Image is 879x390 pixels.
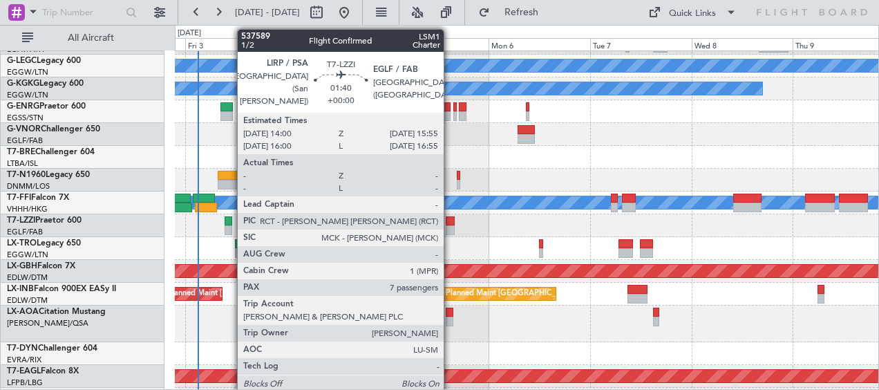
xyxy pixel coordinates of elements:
div: Fri 3 [185,38,287,50]
a: T7-EAGLFalcon 8X [7,367,79,375]
a: T7-DYNChallenger 604 [7,344,97,353]
button: Refresh [472,1,555,24]
span: T7-BRE [7,148,35,156]
a: [PERSON_NAME]/QSA [7,318,88,328]
a: LTBA/ISL [7,158,38,169]
span: G-ENRG [7,102,39,111]
a: EVRA/RIX [7,355,41,365]
a: VHHH/HKG [7,204,48,214]
a: G-KGKGLegacy 600 [7,80,84,88]
a: LX-GBHFalcon 7X [7,262,75,270]
a: EGLF/FAB [7,136,43,146]
div: Quick Links [669,7,716,21]
span: T7-DYN [7,344,38,353]
button: All Aircraft [15,27,150,49]
span: [DATE] - [DATE] [235,6,300,19]
div: Sun 5 [388,38,489,50]
a: LX-TROLegacy 650 [7,239,81,248]
a: T7-N1960Legacy 650 [7,171,90,179]
a: G-LEGCLegacy 600 [7,57,81,65]
span: G-LEGC [7,57,37,65]
a: EGSS/STN [7,113,44,123]
span: All Aircraft [36,33,146,43]
span: T7-EAGL [7,367,41,375]
a: EGGW/LTN [7,67,48,77]
div: Sat 4 [286,38,388,50]
a: EDLW/DTM [7,295,48,306]
a: T7-FFIFalcon 7X [7,194,69,202]
a: EGGW/LTN [7,90,48,100]
div: Mon 6 [489,38,590,50]
a: G-ENRGPraetor 600 [7,102,86,111]
div: Tue 7 [590,38,692,50]
a: LFPB/LBG [7,378,43,388]
span: LX-AOA [7,308,39,316]
span: LX-TRO [7,239,37,248]
a: EGLF/FAB [7,227,43,237]
a: EGGW/LTN [7,250,48,260]
button: Quick Links [641,1,744,24]
input: Trip Number [42,2,122,23]
span: G-VNOR [7,125,41,133]
span: T7-FFI [7,194,31,202]
span: T7-LZZI [7,216,35,225]
a: T7-BREChallenger 604 [7,148,95,156]
span: G-KGKG [7,80,39,88]
span: Refresh [493,8,551,17]
div: [DATE] [178,28,201,39]
a: DNMM/LOS [7,181,50,192]
div: Planned Maint [GEOGRAPHIC_DATA] ([GEOGRAPHIC_DATA]) [446,284,663,304]
div: Wed 8 [692,38,793,50]
a: LX-INBFalcon 900EX EASy II [7,285,116,293]
a: T7-LZZIPraetor 600 [7,216,82,225]
a: EDLW/DTM [7,272,48,283]
a: G-VNORChallenger 650 [7,125,100,133]
span: T7-N1960 [7,171,46,179]
a: LX-AOACitation Mustang [7,308,106,316]
span: LX-GBH [7,262,37,270]
span: LX-INB [7,285,34,293]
